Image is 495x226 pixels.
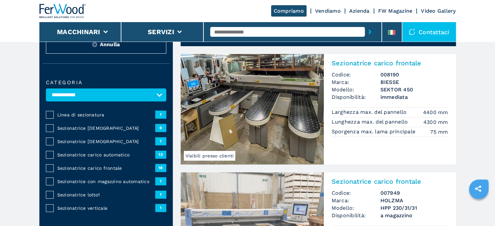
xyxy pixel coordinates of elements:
[46,35,166,54] button: ResetAnnulla
[380,93,448,101] span: immediata
[423,109,448,116] em: 4400 mm
[332,59,448,67] h2: Sezionatrice carico frontale
[332,178,448,185] h2: Sezionatrice carico frontale
[57,192,155,198] span: Sezionatrice lotto1
[365,24,375,39] button: submit-button
[332,204,380,212] span: Modello:
[380,197,448,204] h3: HOLZMA
[39,4,86,18] img: Ferwood
[57,178,155,185] span: Sezionatrice con magazzino automatico
[409,29,415,35] img: Contattaci
[155,124,166,132] span: 6
[332,86,380,93] span: Modello:
[380,71,448,78] h3: 008190
[380,78,448,86] h3: BIESSE
[181,54,324,165] img: Sezionatrice carico frontale BIESSE SEKTOR 450
[57,28,100,36] button: Macchinari
[57,138,155,145] span: Sezionatrice [DEMOGRAPHIC_DATA]
[181,54,456,165] a: Sezionatrice carico frontale BIESSE SEKTOR 450Visibili presso clientiSezionatrice carico frontale...
[332,71,380,78] span: Codice:
[380,212,448,219] span: a magazzino
[380,189,448,197] h3: 007949
[470,180,486,197] a: sharethis
[57,165,155,171] span: Sezionatrice carico frontale
[155,151,166,158] span: 13
[155,204,166,212] span: 1
[421,8,456,14] a: Video Gallery
[332,128,417,135] p: Sporgenza max. lama principale
[349,8,370,14] a: Azienda
[332,197,380,204] span: Marca:
[184,151,236,161] span: Visibili presso clienti
[148,28,174,36] button: Servizi
[332,78,380,86] span: Marca:
[57,112,155,118] span: Linea di sezionatura
[378,8,413,14] a: FW Magazine
[57,152,155,158] span: Sezionatrice carico automatico
[57,205,155,211] span: Sezionatrice verticale
[332,118,410,126] p: Lunghezza max. del pannello
[332,212,380,219] span: Disponibilità:
[380,204,448,212] h3: HPP 230/31/31
[332,109,408,116] p: Larghezza max. del pannello
[100,41,120,48] span: Annulla
[315,8,341,14] a: Vendiamo
[430,128,448,136] em: 75 mm
[57,125,155,131] span: Sezionatrice [DEMOGRAPHIC_DATA]
[155,137,166,145] span: 1
[380,86,448,93] h3: SEKTOR 450
[423,118,448,126] em: 4300 mm
[332,93,380,101] span: Disponibilità:
[155,111,166,118] span: 1
[92,42,97,47] img: Reset
[155,164,166,172] span: 18
[155,177,166,185] span: 1
[332,189,380,197] span: Codice:
[271,5,307,17] a: Compriamo
[402,22,456,42] div: Contattaci
[46,80,166,85] label: Categoria
[155,191,166,198] span: 1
